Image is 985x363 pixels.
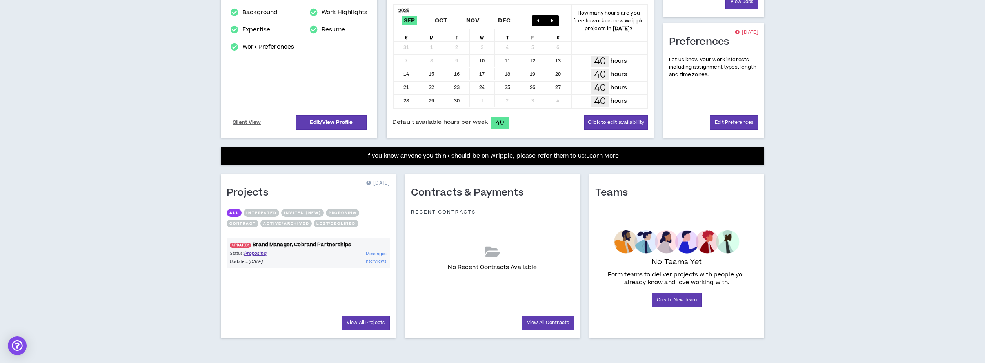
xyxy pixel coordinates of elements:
div: S [394,29,419,41]
a: Background [242,8,278,17]
span: Interviews [365,258,387,264]
span: Nov [465,16,481,25]
h1: Preferences [669,36,735,48]
div: W [470,29,495,41]
a: Edit/View Profile [296,115,367,130]
div: T [495,29,520,41]
p: Updated: [230,258,308,265]
span: Dec [496,16,512,25]
p: hours [611,70,627,79]
button: Click to edit availability [584,115,648,130]
button: Proposing [326,209,359,217]
div: T [444,29,470,41]
button: All [227,209,242,217]
p: No Recent Contracts Available [448,263,537,272]
p: Status: [230,250,308,257]
button: Contract [227,220,258,227]
div: M [419,29,445,41]
span: Sep [402,16,417,25]
p: Recent Contracts [411,209,476,215]
p: If you know anyone you think should be on Wripple, please refer them to us! [366,151,619,161]
span: UPDATED! [230,243,251,248]
button: Interested [244,209,279,217]
button: Lost/Declined [314,220,358,227]
b: 2025 [398,7,410,14]
p: hours [611,83,627,92]
p: [DATE] [735,29,758,36]
div: Open Intercom Messenger [8,336,27,355]
a: Resume [322,25,345,34]
div: S [545,29,571,41]
h1: Contracts & Payments [411,187,529,199]
a: Messages [366,250,387,258]
p: Form teams to deliver projects with people you already know and love working with. [598,271,755,287]
a: Learn More [586,152,619,160]
p: hours [611,97,627,105]
a: Edit Preferences [710,115,758,130]
a: Interviews [365,258,387,265]
p: [DATE] [366,180,390,187]
p: Let us know your work interests including assignment types, length and time zones. [669,56,758,79]
a: Client View [231,116,262,129]
span: Proposing [244,250,267,256]
h1: Projects [227,187,274,199]
button: Active/Archived [260,220,312,227]
a: Expertise [242,25,270,34]
div: F [520,29,546,41]
span: Default available hours per week [393,118,488,127]
b: [DATE] ? [613,25,633,32]
a: View All Contracts [522,316,574,330]
a: Work Preferences [242,42,294,52]
a: UPDATED!Brand Manager, Cobrand Partnerships [227,241,390,249]
p: No Teams Yet [652,257,702,268]
img: empty [614,230,739,254]
a: Work Highlights [322,8,367,17]
span: Oct [433,16,449,25]
p: hours [611,57,627,65]
a: View All Projects [342,316,390,330]
h1: Teams [595,187,634,199]
p: How many hours are you free to work on new Wripple projects in [571,9,647,33]
span: Messages [366,251,387,257]
button: Invited (new) [281,209,323,217]
a: Create New Team [652,293,702,307]
i: [DATE] [249,259,263,265]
